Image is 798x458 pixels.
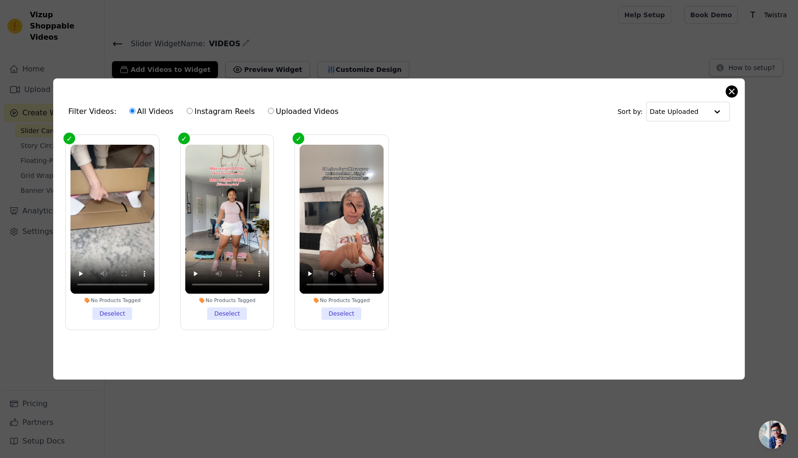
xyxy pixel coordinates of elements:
div: Filter Videos: [68,101,343,122]
div: No Products Tagged [300,297,384,303]
label: Uploaded Videos [267,106,339,118]
a: Open chat [759,421,787,449]
label: All Videos [129,106,174,118]
label: Instagram Reels [186,106,255,118]
div: No Products Tagged [185,297,269,303]
div: Sort by: [617,102,730,121]
button: Close modal [726,86,737,97]
div: No Products Tagged [70,297,154,303]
